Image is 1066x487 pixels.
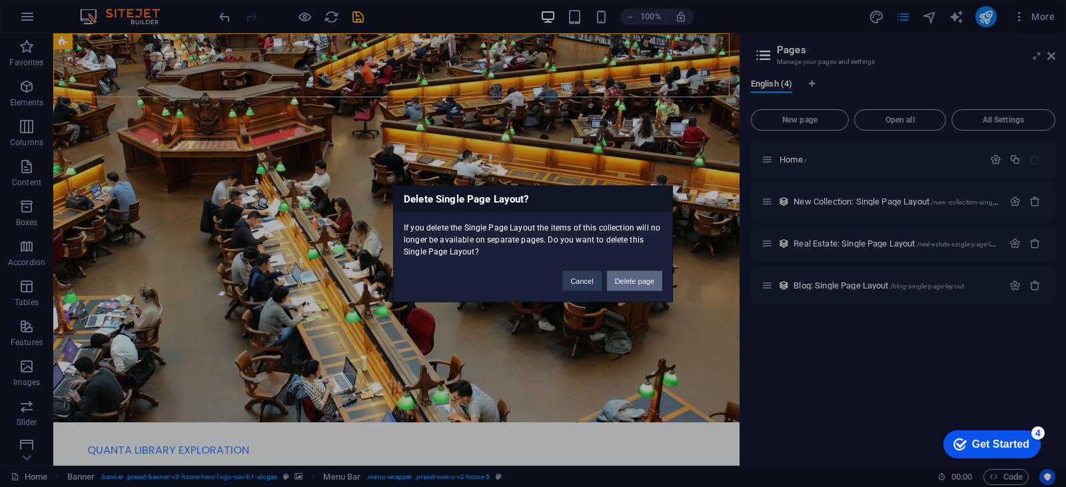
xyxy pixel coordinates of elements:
div: Get Started 4 items remaining, 20% complete [11,7,108,35]
div: 4 [99,3,112,16]
h3: Delete Single Page Layout? [394,186,672,211]
div: If you delete the Single Page Layout the items of this collection will no longer be available on ... [394,211,672,257]
button: Delete page [607,270,662,290]
div: Get Started [39,15,97,27]
button: Cancel [562,270,601,290]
